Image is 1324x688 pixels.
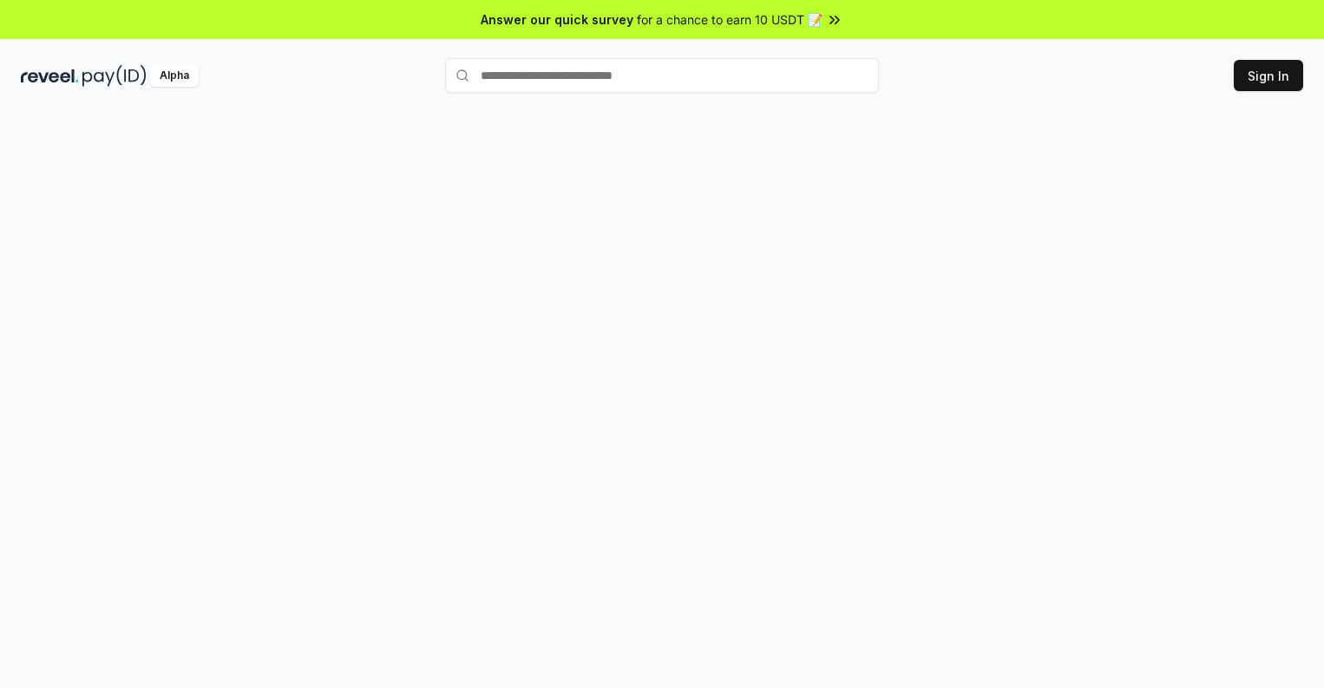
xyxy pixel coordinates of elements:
[481,10,633,29] span: Answer our quick survey
[1234,60,1303,91] button: Sign In
[21,65,79,87] img: reveel_dark
[82,65,147,87] img: pay_id
[637,10,823,29] span: for a chance to earn 10 USDT 📝
[150,65,199,87] div: Alpha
